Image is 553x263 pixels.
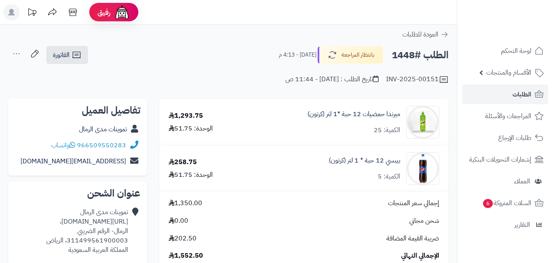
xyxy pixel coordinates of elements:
[22,4,42,23] a: تحديثات المنصة
[169,199,202,208] span: 1,350.00
[329,156,400,165] a: بيبسي 12 حبة * 1 لتر (كرتون)
[407,152,439,185] img: 1747594532-18409223-8150-4f06-d44a-9c8685d0-90x90.jpg
[169,170,213,180] div: الوحدة: 51.75
[392,47,449,64] h2: الطلب #1448
[46,46,88,64] a: الفاتورة
[483,199,493,208] span: 6
[169,251,203,261] span: 1,552.50
[20,156,126,166] a: [EMAIL_ADDRESS][DOMAIN_NAME]
[512,89,531,100] span: الطلبات
[318,46,383,64] button: بانتظار المراجعة
[285,75,379,84] div: تاريخ الطلب : [DATE] - 11:44 ص
[401,251,439,261] span: الإجمالي النهائي
[15,188,140,198] h2: عنوان الشحن
[462,172,548,191] a: العملاء
[462,150,548,169] a: إشعارات التحويلات البنكية
[169,216,188,226] span: 0.00
[53,50,70,60] span: الفاتورة
[407,106,439,139] img: 1747566256-XP8G23evkchGmxKUr8YaGb2gsq2hZno4-90x90.jpg
[514,176,530,187] span: العملاء
[15,208,128,254] div: تموينات مدى الرمال [URL][DOMAIN_NAME]، الرمال- الرقم الضريبي 311499561900003، الرياض المملكة العر...
[462,85,548,104] a: الطلبات
[498,132,531,144] span: طلبات الإرجاع
[501,45,531,57] span: لوحة التحكم
[386,75,449,85] div: INV-2025-00151
[409,216,439,226] span: شحن مجاني
[169,124,213,133] div: الوحدة: 51.75
[114,4,130,21] img: ai-face.png
[378,172,400,181] div: الكمية: 5
[279,51,316,59] small: [DATE] - 4:13 م
[388,199,439,208] span: إجمالي سعر المنتجات
[515,219,530,231] span: التقارير
[77,140,126,150] a: 966509550283
[462,215,548,235] a: التقارير
[79,124,127,134] a: تموينات مدى الرمال
[462,41,548,61] a: لوحة التحكم
[462,106,548,126] a: المراجعات والأسئلة
[482,197,531,209] span: السلات المتروكة
[386,234,439,243] span: ضريبة القيمة المضافة
[402,30,449,39] a: العودة للطلبات
[485,110,531,122] span: المراجعات والأسئلة
[402,30,438,39] span: العودة للطلبات
[307,110,400,119] a: ميرندا حمضيات 12 حبة *1 لتر (كرتون)
[15,105,140,115] h2: تفاصيل العميل
[97,7,111,17] span: رفيق
[169,111,203,121] div: 1,293.75
[374,126,400,135] div: الكمية: 25
[462,193,548,213] a: السلات المتروكة6
[486,67,531,78] span: الأقسام والمنتجات
[469,154,531,165] span: إشعارات التحويلات البنكية
[169,234,196,243] span: 202.50
[462,128,548,148] a: طلبات الإرجاع
[169,158,197,167] div: 258.75
[51,140,75,150] a: واتساب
